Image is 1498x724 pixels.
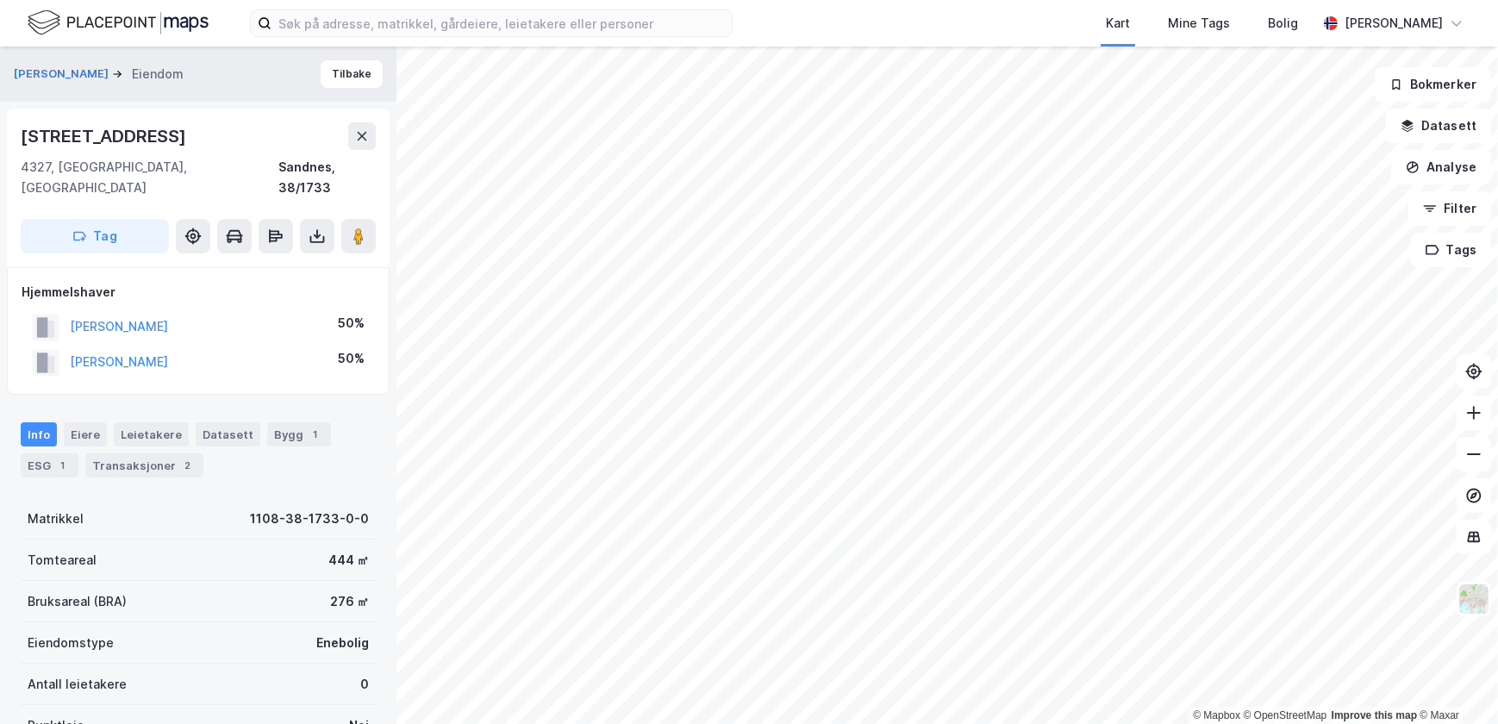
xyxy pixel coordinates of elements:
iframe: Chat Widget [1412,641,1498,724]
div: [STREET_ADDRESS] [21,122,190,150]
div: Hjemmelshaver [22,282,375,303]
div: Matrikkel [28,509,84,529]
div: 1 [307,426,324,443]
div: Mine Tags [1168,13,1230,34]
input: Søk på adresse, matrikkel, gårdeiere, leietakere eller personer [272,10,732,36]
div: Eiere [64,422,107,446]
div: Tomteareal [28,550,97,571]
div: Bygg [267,422,331,446]
div: 2 [179,457,197,474]
button: Bokmerker [1375,67,1491,102]
div: 444 ㎡ [328,550,369,571]
a: Mapbox [1193,709,1240,721]
div: ESG [21,453,78,477]
div: Kontrollprogram for chat [1412,641,1498,724]
div: Kart [1106,13,1130,34]
button: Datasett [1386,109,1491,143]
div: Sandnes, 38/1733 [278,157,376,198]
button: [PERSON_NAME] [14,66,112,83]
div: 0 [360,674,369,695]
div: Antall leietakere [28,674,127,695]
div: 50% [338,348,365,369]
div: Bruksareal (BRA) [28,591,127,612]
img: logo.f888ab2527a4732fd821a326f86c7f29.svg [28,8,209,38]
div: 1 [54,457,72,474]
a: OpenStreetMap [1244,709,1327,721]
div: Transaksjoner [85,453,203,477]
button: Analyse [1391,150,1491,184]
div: 50% [338,313,365,334]
div: [PERSON_NAME] [1345,13,1443,34]
div: Bolig [1268,13,1298,34]
a: Improve this map [1332,709,1417,721]
div: 4327, [GEOGRAPHIC_DATA], [GEOGRAPHIC_DATA] [21,157,278,198]
div: Datasett [196,422,260,446]
div: Info [21,422,57,446]
button: Filter [1408,191,1491,226]
div: 276 ㎡ [330,591,369,612]
button: Tags [1411,233,1491,267]
div: Enebolig [316,633,369,653]
img: Z [1457,583,1490,615]
button: Tilbake [321,60,383,88]
button: Tag [21,219,169,253]
div: Eiendomstype [28,633,114,653]
div: 1108-38-1733-0-0 [250,509,369,529]
div: Leietakere [114,422,189,446]
div: Eiendom [132,64,184,84]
